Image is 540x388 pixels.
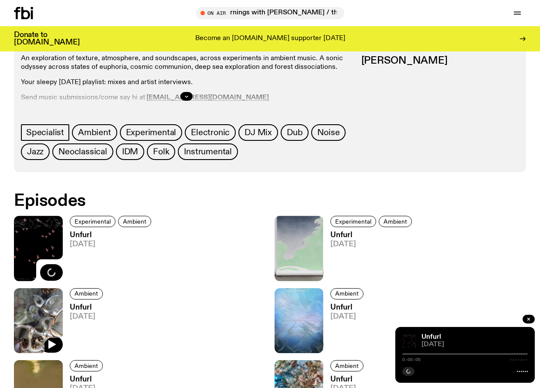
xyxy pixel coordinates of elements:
[281,124,309,141] a: Dub
[509,357,528,362] span: -:--:--
[75,362,98,369] span: Ambient
[184,147,232,157] span: Instrumental
[116,143,144,160] a: IDM
[21,124,69,141] a: Specialist
[379,216,412,227] a: Ambient
[361,56,519,66] h3: [PERSON_NAME]
[147,143,175,160] a: Folk
[245,128,272,137] span: DJ Mix
[75,290,98,297] span: Ambient
[123,218,146,225] span: Ambient
[330,241,414,248] span: [DATE]
[118,216,151,227] a: Ambient
[52,143,113,160] a: Neoclassical
[311,124,346,141] a: Noise
[153,147,169,157] span: Folk
[317,128,340,137] span: Noise
[70,231,154,239] h3: Unfurl
[26,128,64,137] span: Specialist
[330,216,376,227] a: Experimental
[21,143,50,160] a: Jazz
[70,304,105,311] h3: Unfurl
[323,304,366,353] a: Unfurl[DATE]
[70,313,105,320] span: [DATE]
[122,147,138,157] span: IDM
[330,360,363,371] a: Ambient
[75,218,111,225] span: Experimental
[330,376,366,383] h3: Unfurl
[78,128,111,137] span: Ambient
[58,147,107,157] span: Neoclassical
[335,218,371,225] span: Experimental
[72,124,117,141] a: Ambient
[70,216,115,227] a: Experimental
[63,231,154,281] a: Unfurl[DATE]
[238,124,278,141] a: DJ Mix
[196,7,344,19] button: On AirMornings with [PERSON_NAME] / the return of the feral
[70,241,154,248] span: [DATE]
[384,218,407,225] span: Ambient
[27,147,44,157] span: Jazz
[330,313,366,320] span: [DATE]
[126,128,177,137] span: Experimental
[195,35,345,43] p: Become an [DOMAIN_NAME] supporter [DATE]
[330,288,363,300] a: Ambient
[70,376,105,383] h3: Unfurl
[191,128,230,137] span: Electronic
[178,143,238,160] a: Instrumental
[14,193,353,209] h2: Episodes
[330,304,366,311] h3: Unfurl
[21,78,353,87] p: Your sleepy [DATE] playlist: mixes and artist interviews.
[185,124,236,141] a: Electronic
[335,290,359,297] span: Ambient
[402,357,421,362] span: 0:00:00
[421,334,441,340] a: Unfurl
[287,128,302,137] span: Dub
[21,54,353,71] p: An exploration of texture, atmosphere, and soundscapes, across experiments in ambient music. A so...
[63,304,105,353] a: Unfurl[DATE]
[120,124,183,141] a: Experimental
[323,231,414,281] a: Unfurl[DATE]
[70,288,103,300] a: Ambient
[70,360,103,371] a: Ambient
[335,362,359,369] span: Ambient
[330,231,414,239] h3: Unfurl
[421,341,528,348] span: [DATE]
[14,31,80,46] h3: Donate to [DOMAIN_NAME]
